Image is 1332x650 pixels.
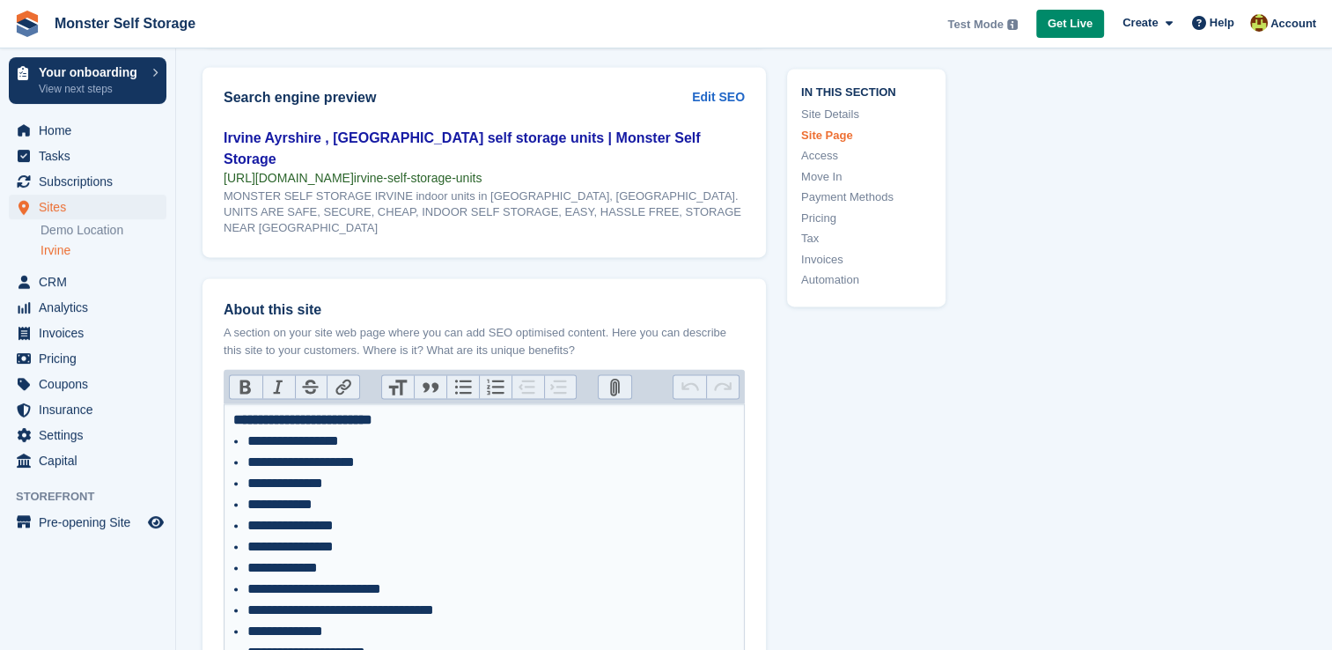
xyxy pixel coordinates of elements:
a: Invoices [801,251,931,269]
span: irvine-self-storage-units [354,171,482,185]
span: Coupons [39,372,144,396]
p: View next steps [39,81,144,97]
span: Subscriptions [39,169,144,194]
button: Decrease Level [511,375,544,398]
img: stora-icon-8386f47178a22dfd0bd8f6a31ec36ba5ce8667c1dd55bd0f319d3a0aa187defe.svg [14,11,40,37]
a: Site Page [801,127,931,144]
button: Strikethrough [295,375,327,398]
a: Your onboarding View next steps [9,57,166,104]
h2: Search engine preview [224,90,692,106]
span: Home [39,118,144,143]
span: Analytics [39,295,144,320]
a: menu [9,510,166,535]
a: Move In [801,168,931,186]
a: menu [9,195,166,219]
p: A section on your site web page where you can add SEO optimised content. Here you can describe th... [224,324,745,358]
span: Pricing [39,346,144,371]
button: Italic [262,375,295,398]
div: MONSTER SELF STORAGE IRVINE indoor units in [GEOGRAPHIC_DATA], [GEOGRAPHIC_DATA]. UNITS ARE SAFE,... [224,188,745,236]
span: Invoices [39,321,144,345]
label: About this site [224,299,745,321]
a: menu [9,118,166,143]
a: menu [9,423,166,447]
button: Quote [414,375,446,398]
span: Create [1122,14,1158,32]
span: Storefront [16,488,175,506]
button: Increase Level [544,375,577,398]
span: Account [1270,15,1316,33]
button: Link [327,375,359,398]
a: menu [9,448,166,473]
a: Edit SEO [692,88,745,107]
img: Kurun Sangha [1250,14,1268,32]
a: Tax [801,231,931,248]
span: Help [1210,14,1234,32]
a: menu [9,270,166,294]
span: Settings [39,423,144,447]
button: Redo [706,375,739,398]
span: [URL][DOMAIN_NAME] [224,171,354,185]
a: Preview store [145,512,166,533]
a: menu [9,295,166,320]
a: menu [9,321,166,345]
button: Bullets [446,375,479,398]
a: Monster Self Storage [48,9,202,38]
img: icon-info-grey-7440780725fd019a000dd9b08b2336e03edf1995a4989e88bcd33f0948082b44.svg [1007,19,1018,30]
a: Demo Location [40,222,166,239]
span: Pre-opening Site [39,510,144,535]
a: Irvine [40,242,166,259]
button: Undo [673,375,706,398]
button: Bold [230,375,262,398]
a: Payment Methods [801,189,931,207]
a: Site Details [801,107,931,124]
a: menu [9,397,166,422]
span: Tasks [39,144,144,168]
span: In this section [801,83,931,100]
span: CRM [39,270,144,294]
a: menu [9,144,166,168]
a: Get Live [1036,10,1104,39]
button: Attach Files [599,375,631,398]
span: Capital [39,448,144,473]
button: Heading [382,375,415,398]
a: Access [801,148,931,166]
span: Insurance [39,397,144,422]
span: Test Mode [947,16,1003,33]
p: Your onboarding [39,66,144,78]
a: Automation [801,272,931,290]
div: Irvine Ayrshire , [GEOGRAPHIC_DATA] self storage units | Monster Self Storage [224,128,745,170]
a: menu [9,346,166,371]
button: Numbers [479,375,511,398]
span: Get Live [1048,15,1093,33]
a: Pricing [801,210,931,227]
a: menu [9,372,166,396]
span: Sites [39,195,144,219]
a: menu [9,169,166,194]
